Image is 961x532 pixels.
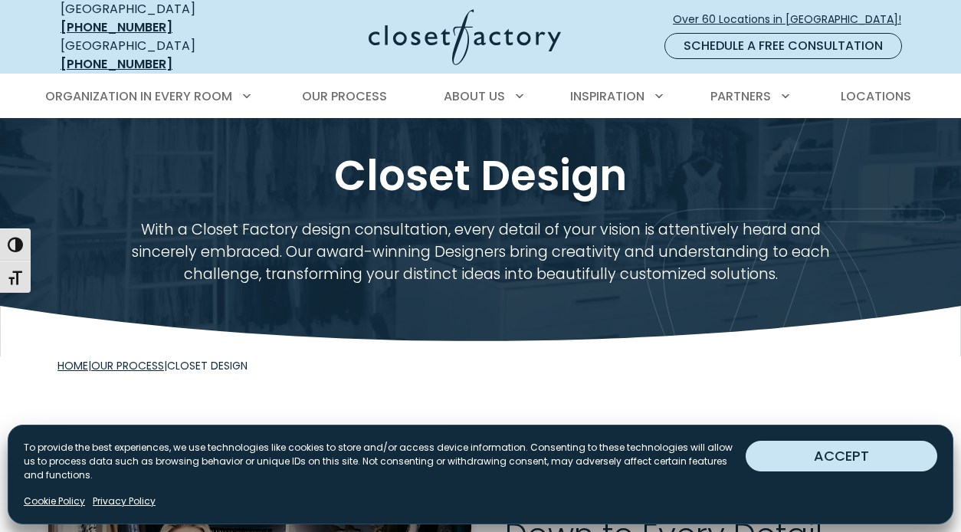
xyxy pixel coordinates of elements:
h1: Closet Design [57,150,904,202]
span: Partners [710,87,771,105]
span: About Us [444,87,505,105]
nav: Primary Menu [34,75,927,118]
a: Cookie Policy [24,494,85,508]
p: With a Closet Factory design consultation, every detail of your vision is attentively heard and s... [130,219,831,286]
span: Over 60 Locations in [GEOGRAPHIC_DATA]! [673,11,913,28]
span: Locations [841,87,911,105]
span: Closet Design [167,358,248,373]
a: [PHONE_NUMBER] [61,18,172,36]
span: Our Process [302,87,387,105]
a: Over 60 Locations in [GEOGRAPHIC_DATA]! [672,6,914,33]
a: Our Process [91,358,164,373]
a: Home [57,358,88,373]
span: Organization in Every Room [45,87,232,105]
a: Schedule a Free Consultation [664,33,902,59]
a: Privacy Policy [93,494,156,508]
span: | | [57,358,248,373]
p: To provide the best experiences, we use technologies like cookies to store and/or access device i... [24,441,746,482]
img: Closet Factory Logo [369,9,561,65]
span: Inspiration [570,87,644,105]
a: [PHONE_NUMBER] [61,55,172,73]
button: ACCEPT [746,441,937,471]
div: [GEOGRAPHIC_DATA] [61,37,248,74]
